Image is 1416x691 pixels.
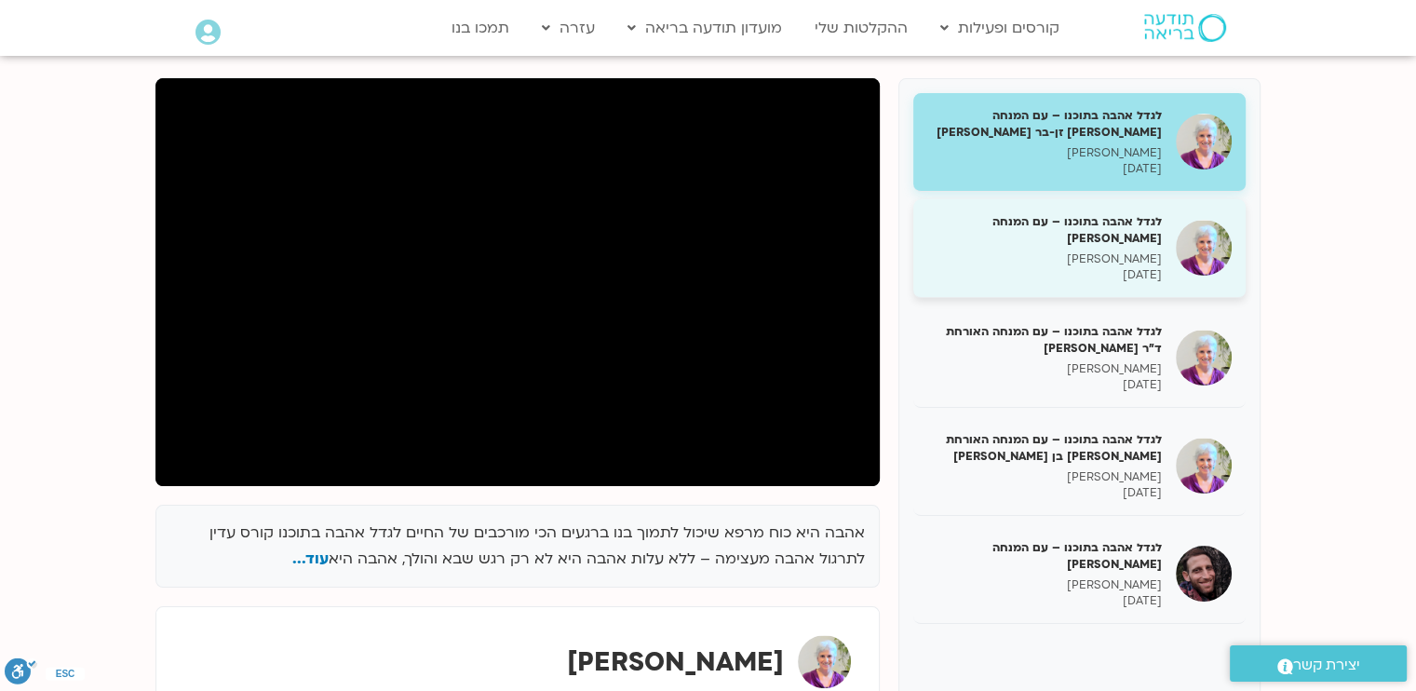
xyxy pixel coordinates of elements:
p: [DATE] [927,267,1162,283]
a: יצירת קשר [1230,645,1407,682]
img: לגדל אהבה בתוכנו – עם המנחה האורח ענבר בר קמה [1176,220,1232,276]
p: [PERSON_NAME] [927,577,1162,593]
strong: [PERSON_NAME] [567,644,784,680]
span: יצירת קשר [1293,653,1360,678]
a: קורסים ופעילות [931,10,1069,46]
h5: לגדל אהבה בתוכנו – עם המנחה [PERSON_NAME] זן-בר [PERSON_NAME] [927,107,1162,141]
img: לגדל אהבה בתוכנו – עם המנחה האורח בן קמינסקי [1176,546,1232,602]
span: עוד... [292,549,329,569]
img: לגדל אהבה בתוכנו – עם המנחה האורחת ד"ר נועה אלבלדה [1176,330,1232,386]
p: [DATE] [927,161,1162,177]
a: עזרה [533,10,604,46]
p: אהבה היא כוח מרפא שיכול לתמוך בנו ברגעים הכי מורכבים של החיים לגדל אהבה בתוכנו קורס עדין לתרגול א... [170,520,865,574]
h5: לגדל אהבה בתוכנו – עם המנחה [PERSON_NAME] [927,213,1162,247]
h5: לגדל אהבה בתוכנו – עם המנחה [PERSON_NAME] [927,539,1162,573]
p: [PERSON_NAME] [927,251,1162,267]
h5: לגדל אהבה בתוכנו – עם המנחה האורחת [PERSON_NAME] בן [PERSON_NAME] [927,431,1162,465]
h5: לגדל אהבה בתוכנו – עם המנחה האורחת ד"ר [PERSON_NAME] [927,323,1162,357]
p: [DATE] [927,485,1162,501]
img: סנדיה בר קמה [798,635,851,688]
img: תודעה בריאה [1144,14,1226,42]
p: [DATE] [927,377,1162,393]
a: ההקלטות שלי [805,10,917,46]
a: מועדון תודעה בריאה [618,10,791,46]
p: [PERSON_NAME] [927,469,1162,485]
p: [DATE] [927,593,1162,609]
img: לגדל אהבה בתוכנו – עם המנחה האורחת צילה זן-בר צור [1176,114,1232,169]
p: [PERSON_NAME] [927,145,1162,161]
img: לגדל אהבה בתוכנו – עם המנחה האורחת שאנייה כהן בן חיים [1176,438,1232,494]
a: תמכו בנו [442,10,519,46]
p: [PERSON_NAME] [927,361,1162,377]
